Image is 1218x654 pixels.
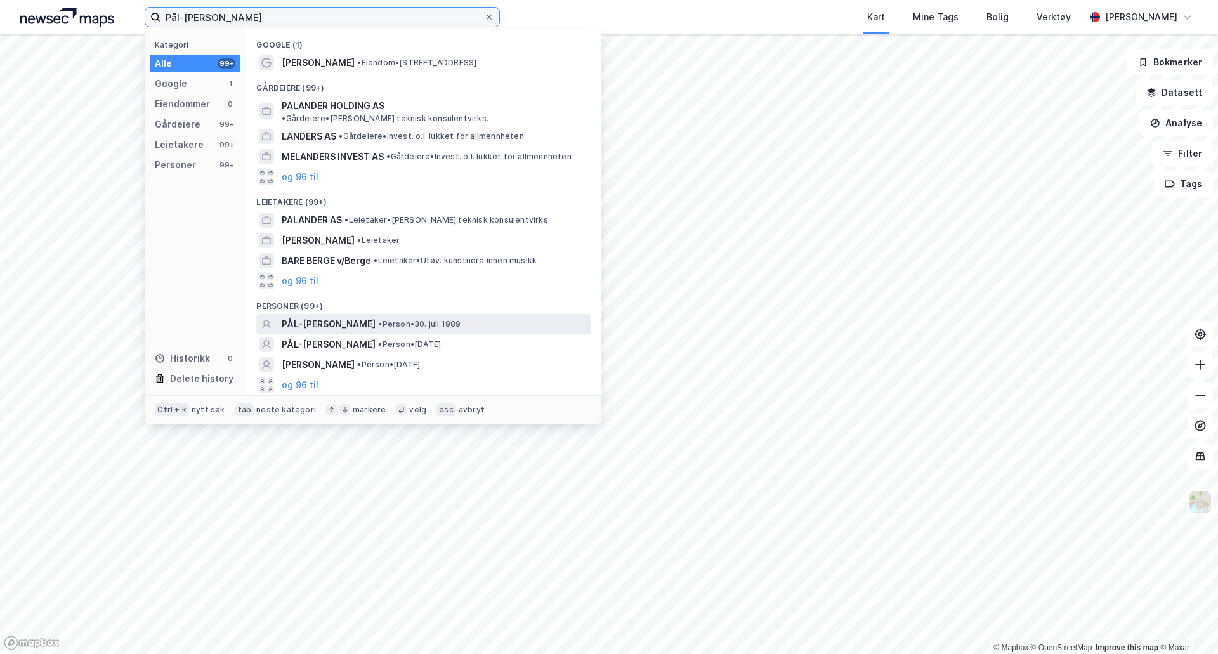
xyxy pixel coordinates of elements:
[282,169,318,185] button: og 96 til
[170,371,233,386] div: Delete history
[1152,141,1213,166] button: Filter
[1105,10,1177,25] div: [PERSON_NAME]
[353,405,386,415] div: markere
[386,152,571,162] span: Gårdeiere • Invest. o.l. lukket for allmennheten
[235,403,254,416] div: tab
[282,253,371,268] span: BARE BERGE v/Berge
[378,319,382,329] span: •
[282,213,342,228] span: PALANDER AS
[1031,643,1092,652] a: OpenStreetMap
[20,8,114,27] img: logo.a4113a55bc3d86da70a041830d287a7e.svg
[155,157,196,173] div: Personer
[282,273,318,289] button: og 96 til
[339,131,523,141] span: Gårdeiere • Invest. o.l. lukket for allmennheten
[282,357,355,372] span: [PERSON_NAME]
[155,403,189,416] div: Ctrl + k
[155,40,240,49] div: Kategori
[282,129,336,144] span: LANDERS AS
[218,160,235,170] div: 99+
[246,73,601,96] div: Gårdeiere (99+)
[378,339,441,350] span: Person • [DATE]
[339,131,343,141] span: •
[386,152,390,161] span: •
[1155,593,1218,654] div: Kontrollprogram for chat
[913,10,959,25] div: Mine Tags
[357,235,361,245] span: •
[374,256,537,266] span: Leietaker • Utøv. kunstnere innen musikk
[1155,593,1218,654] iframe: Chat Widget
[1037,10,1071,25] div: Verktøy
[378,339,382,349] span: •
[225,353,235,363] div: 0
[344,215,348,225] span: •
[986,10,1009,25] div: Bolig
[357,235,400,245] span: Leietaker
[225,79,235,89] div: 1
[1127,49,1213,75] button: Bokmerker
[282,337,376,352] span: PÅL-[PERSON_NAME]
[4,636,60,650] a: Mapbox homepage
[282,55,355,70] span: [PERSON_NAME]
[155,351,210,366] div: Historikk
[256,405,316,415] div: neste kategori
[155,96,210,112] div: Eiendommer
[459,405,485,415] div: avbryt
[1188,490,1212,514] img: Z
[993,643,1028,652] a: Mapbox
[218,140,235,150] div: 99+
[409,405,426,415] div: velg
[155,117,200,132] div: Gårdeiere
[155,56,172,71] div: Alle
[1139,110,1213,136] button: Analyse
[1136,80,1213,105] button: Datasett
[192,405,225,415] div: nytt søk
[160,8,484,27] input: Søk på adresse, matrikkel, gårdeiere, leietakere eller personer
[344,215,550,225] span: Leietaker • [PERSON_NAME] teknisk konsulentvirks.
[378,319,461,329] span: Person • 30. juli 1989
[1154,171,1213,197] button: Tags
[155,76,187,91] div: Google
[282,98,384,114] span: PALANDER HOLDING AS
[282,317,376,332] span: PÅL-[PERSON_NAME]
[357,58,476,68] span: Eiendom • [STREET_ADDRESS]
[357,58,361,67] span: •
[436,403,456,416] div: esc
[225,99,235,109] div: 0
[246,30,601,53] div: Google (1)
[374,256,377,265] span: •
[246,187,601,210] div: Leietakere (99+)
[282,149,384,164] span: MELANDERS INVEST AS
[357,360,420,370] span: Person • [DATE]
[218,119,235,129] div: 99+
[218,58,235,69] div: 99+
[282,114,488,124] span: Gårdeiere • [PERSON_NAME] teknisk konsulentvirks.
[282,233,355,248] span: [PERSON_NAME]
[1096,643,1158,652] a: Improve this map
[867,10,885,25] div: Kart
[246,291,601,314] div: Personer (99+)
[155,137,204,152] div: Leietakere
[357,360,361,369] span: •
[282,377,318,393] button: og 96 til
[282,114,285,123] span: •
